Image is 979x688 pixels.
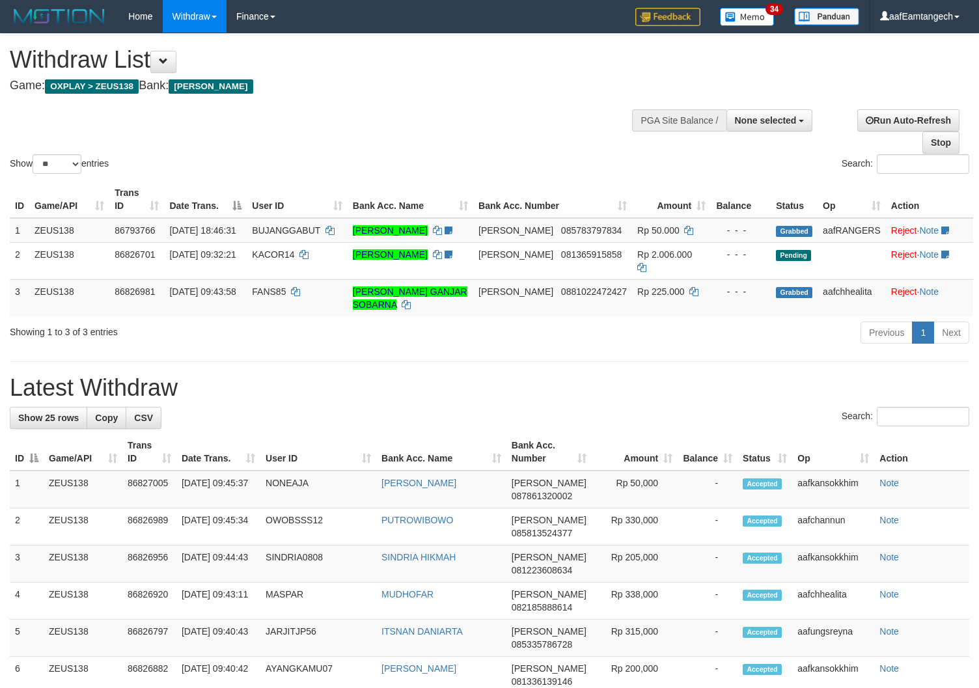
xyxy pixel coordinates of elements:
[632,181,711,218] th: Amount: activate to sort column ascending
[29,181,109,218] th: Game/API: activate to sort column ascending
[29,218,109,243] td: ZEUS138
[260,433,376,471] th: User ID: activate to sort column ascending
[794,8,859,25] img: panduan.png
[381,515,453,525] a: PUTROWIBOWO
[109,181,164,218] th: Trans ID: activate to sort column ascending
[169,286,236,297] span: [DATE] 09:43:58
[891,286,917,297] a: Reject
[716,224,765,237] div: - - -
[637,249,692,260] span: Rp 2.006.000
[877,407,969,426] input: Search:
[10,508,44,545] td: 2
[473,181,632,218] th: Bank Acc. Number: activate to sort column ascending
[478,225,553,236] span: [PERSON_NAME]
[776,287,812,298] span: Grabbed
[818,279,886,316] td: aafchhealita
[10,181,29,218] th: ID
[512,602,572,612] span: Copy 082185888614 to clipboard
[637,286,684,297] span: Rp 225.000
[10,583,44,620] td: 4
[726,109,813,131] button: None selected
[44,545,122,583] td: ZEUS138
[886,242,973,279] td: ·
[818,181,886,218] th: Op: activate to sort column ascending
[29,242,109,279] td: ZEUS138
[678,508,738,545] td: -
[771,181,818,218] th: Status
[792,471,874,508] td: aafkansokkhim
[115,286,155,297] span: 86826981
[10,320,398,338] div: Showing 1 to 3 of 3 entries
[735,115,797,126] span: None selected
[122,620,176,657] td: 86826797
[842,154,969,174] label: Search:
[512,663,586,674] span: [PERSON_NAME]
[10,375,969,401] h1: Latest Withdraw
[381,589,434,599] a: MUDHOFAR
[44,433,122,471] th: Game/API: activate to sort column ascending
[678,620,738,657] td: -
[592,433,678,471] th: Amount: activate to sort column ascending
[381,626,463,637] a: ITSNAN DANIARTA
[919,249,939,260] a: Note
[886,181,973,218] th: Action
[592,545,678,583] td: Rp 205,000
[877,154,969,174] input: Search:
[912,322,934,344] a: 1
[10,218,29,243] td: 1
[879,552,899,562] a: Note
[512,639,572,650] span: Copy 085335786728 to clipboard
[792,583,874,620] td: aafchhealita
[353,225,428,236] a: [PERSON_NAME]
[10,47,640,73] h1: Withdraw List
[44,583,122,620] td: ZEUS138
[44,508,122,545] td: ZEUS138
[743,627,782,638] span: Accepted
[919,286,939,297] a: Note
[29,279,109,316] td: ZEUS138
[10,471,44,508] td: 1
[792,620,874,657] td: aafungsreyna
[348,181,473,218] th: Bank Acc. Name: activate to sort column ascending
[176,620,260,657] td: [DATE] 09:40:43
[512,676,572,687] span: Copy 081336139146 to clipboard
[122,508,176,545] td: 86826989
[891,225,917,236] a: Reject
[10,545,44,583] td: 3
[592,508,678,545] td: Rp 330,000
[115,225,155,236] span: 86793766
[879,478,899,488] a: Note
[252,249,294,260] span: KACOR14
[561,249,622,260] span: Copy 081365915858 to clipboard
[678,545,738,583] td: -
[512,528,572,538] span: Copy 085813524377 to clipboard
[512,626,586,637] span: [PERSON_NAME]
[678,471,738,508] td: -
[122,433,176,471] th: Trans ID: activate to sort column ascending
[353,286,467,310] a: [PERSON_NAME] GANJAR SOBARNA
[252,286,286,297] span: FANS85
[260,620,376,657] td: JARJITJP56
[169,249,236,260] span: [DATE] 09:32:21
[919,225,939,236] a: Note
[176,545,260,583] td: [DATE] 09:44:43
[169,225,236,236] span: [DATE] 18:46:31
[879,663,899,674] a: Note
[678,433,738,471] th: Balance: activate to sort column ascending
[792,545,874,583] td: aafkansokkhim
[857,109,959,131] a: Run Auto-Refresh
[10,154,109,174] label: Show entries
[886,218,973,243] td: ·
[637,225,680,236] span: Rp 50.000
[743,516,782,527] span: Accepted
[176,471,260,508] td: [DATE] 09:45:37
[592,620,678,657] td: Rp 315,000
[874,433,969,471] th: Action
[922,131,959,154] a: Stop
[933,322,969,344] a: Next
[512,478,586,488] span: [PERSON_NAME]
[353,249,428,260] a: [PERSON_NAME]
[10,242,29,279] td: 2
[635,8,700,26] img: Feedback.jpg
[743,590,782,601] span: Accepted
